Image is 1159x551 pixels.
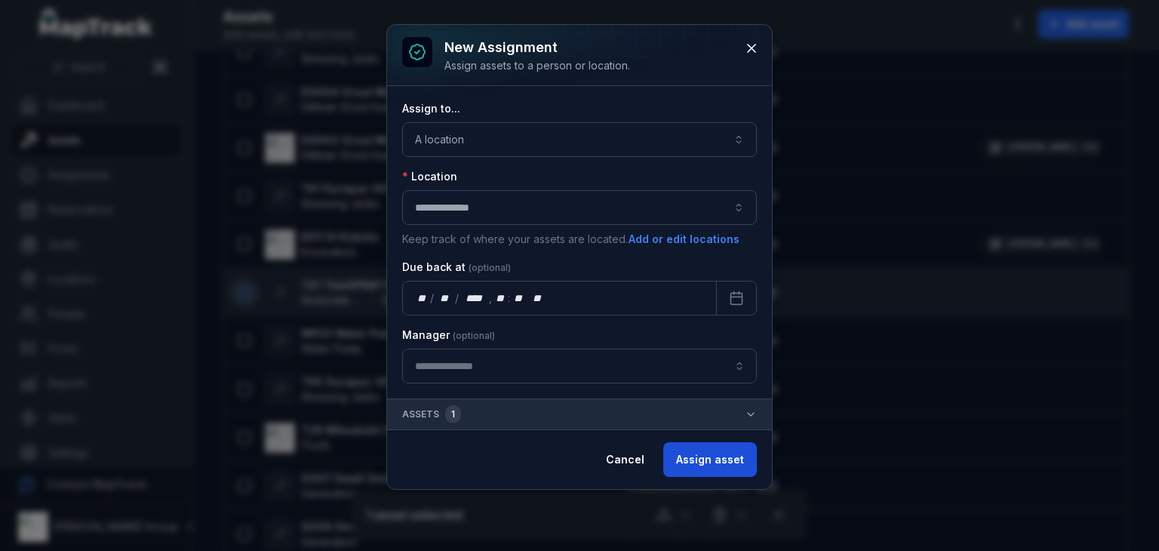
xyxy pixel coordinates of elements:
[512,291,527,306] div: minute,
[663,442,757,477] button: Assign asset
[402,101,460,116] label: Assign to...
[628,231,740,248] button: Add or edit locations
[593,442,657,477] button: Cancel
[402,405,461,423] span: Assets
[716,281,757,316] button: Calendar
[402,169,457,184] label: Location
[444,37,630,58] h3: New assignment
[402,231,757,248] p: Keep track of where your assets are located.
[444,58,630,73] div: Assign assets to a person or location.
[508,291,512,306] div: :
[489,291,493,306] div: ,
[402,122,757,157] button: A location
[445,405,461,423] div: 1
[387,399,772,429] button: Assets1
[530,291,546,306] div: am/pm,
[435,291,456,306] div: month,
[402,260,511,275] label: Due back at
[430,291,435,306] div: /
[402,328,495,343] label: Manager
[402,349,757,383] input: assignment-add:cf[907ad3fd-eed4-49d8-ad84-d22efbadc5a5]-label
[493,291,509,306] div: hour,
[455,291,460,306] div: /
[415,291,430,306] div: day,
[460,291,488,306] div: year,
